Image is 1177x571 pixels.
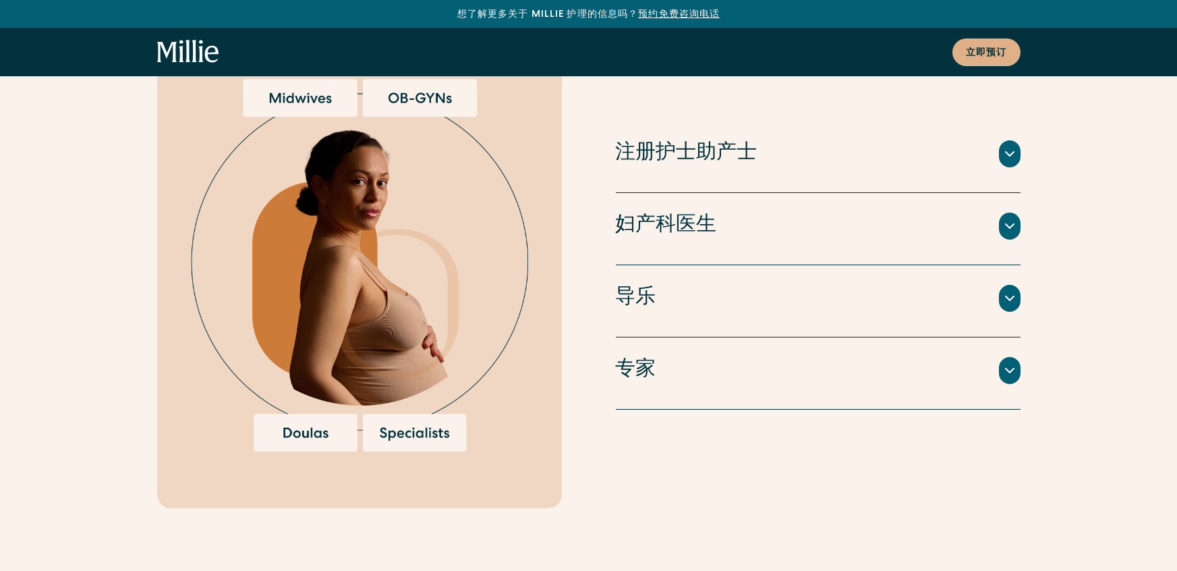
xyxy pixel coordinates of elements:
img: 孕妇周围有多种产科护理提供者可供选择，包括助产士、妇产科医生、分娩陪护人员和专家。 [191,79,528,452]
font: 想了解更多关于 Millie 护理的信息吗？ [457,10,639,20]
font: 导乐 [616,288,656,308]
font: 立即预订 [966,49,1006,58]
a: 预约免费咨询电话 [638,10,720,20]
font: 专家 [616,360,656,381]
a: 立即预订 [952,38,1020,66]
font: 注册护士助产士 [616,144,757,164]
font: 妇产科医生 [616,216,717,236]
a: 家 [157,40,219,64]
